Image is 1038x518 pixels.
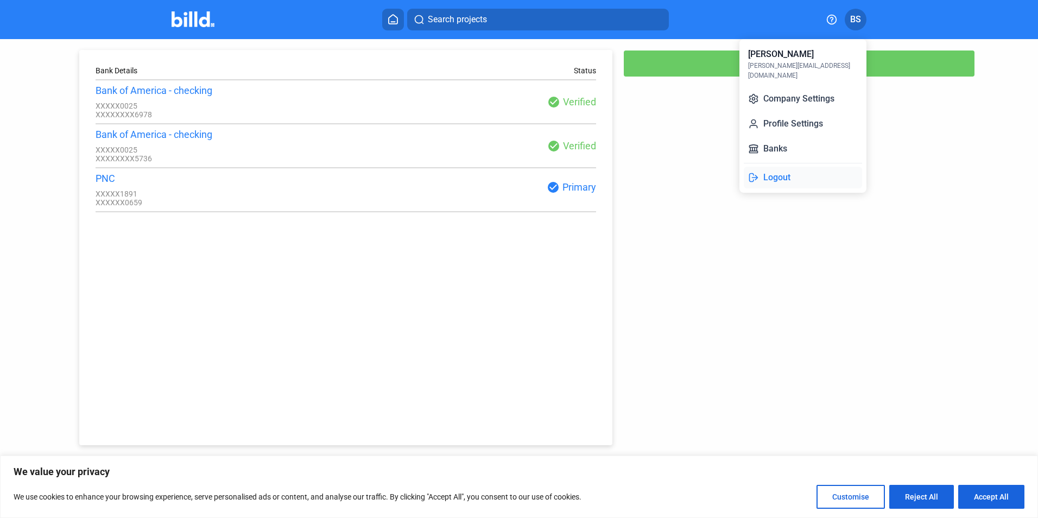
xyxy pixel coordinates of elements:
[958,485,1024,509] button: Accept All
[748,61,858,80] div: [PERSON_NAME][EMAIL_ADDRESS][DOMAIN_NAME]
[744,138,862,160] button: Banks
[889,485,954,509] button: Reject All
[748,48,814,61] div: [PERSON_NAME]
[744,167,862,188] button: Logout
[744,88,862,110] button: Company Settings
[817,485,885,509] button: Customise
[744,113,862,135] button: Profile Settings
[14,490,581,503] p: We use cookies to enhance your browsing experience, serve personalised ads or content, and analys...
[14,465,1024,478] p: We value your privacy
